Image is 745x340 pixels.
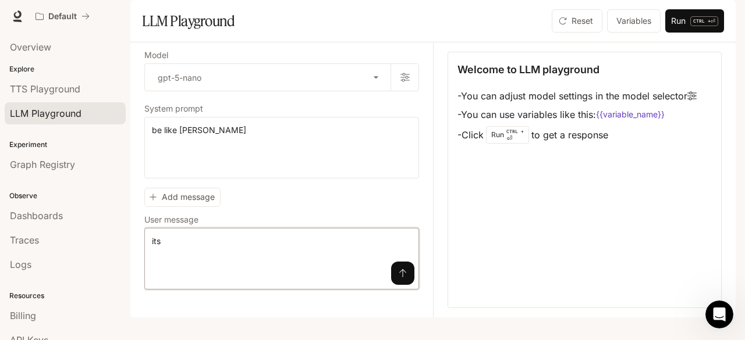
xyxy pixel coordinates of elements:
button: RunCTRL +⏎ [665,9,724,33]
h1: LLM Playground [142,9,235,33]
p: Welcome to LLM playground [457,62,599,77]
p: Default [48,12,77,22]
iframe: Intercom live chat [705,300,733,328]
code: {{variable_name}} [596,109,665,120]
div: gpt-5-nano [145,64,391,91]
p: gpt-5-nano [158,71,201,84]
div: Run [486,126,529,144]
p: System prompt [144,105,203,113]
button: All workspaces [30,5,95,28]
button: Add message [144,188,221,207]
p: CTRL + [693,17,711,24]
p: CTRL + [506,128,524,135]
p: ⏎ [690,16,718,26]
p: ⏎ [506,128,524,142]
li: - You can use variables like this: [457,105,697,124]
button: Variables [607,9,661,33]
p: User message [144,216,198,224]
p: Model [144,51,168,59]
li: - Click to get a response [457,124,697,146]
li: - You can adjust model settings in the model selector [457,87,697,105]
button: Reset [552,9,602,33]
